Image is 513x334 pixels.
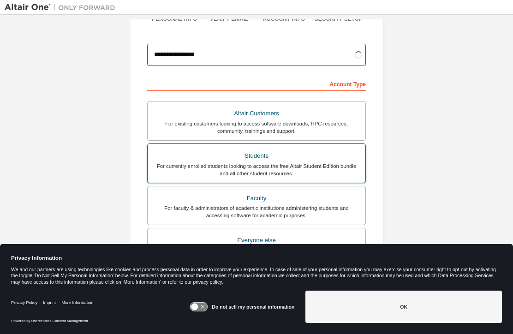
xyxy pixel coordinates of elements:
div: Everyone else [153,234,360,247]
img: Altair One [5,3,120,12]
div: For currently enrolled students looking to access the free Altair Student Edition bundle and all ... [153,162,360,177]
div: For existing customers looking to access software downloads, HPC resources, community, trainings ... [153,120,360,135]
div: For faculty & administrators of academic institutions administering students and accessing softwa... [153,204,360,219]
div: Students [153,149,360,162]
div: Altair Customers [153,107,360,120]
div: Account Type [147,76,366,91]
div: Faculty [153,192,360,205]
